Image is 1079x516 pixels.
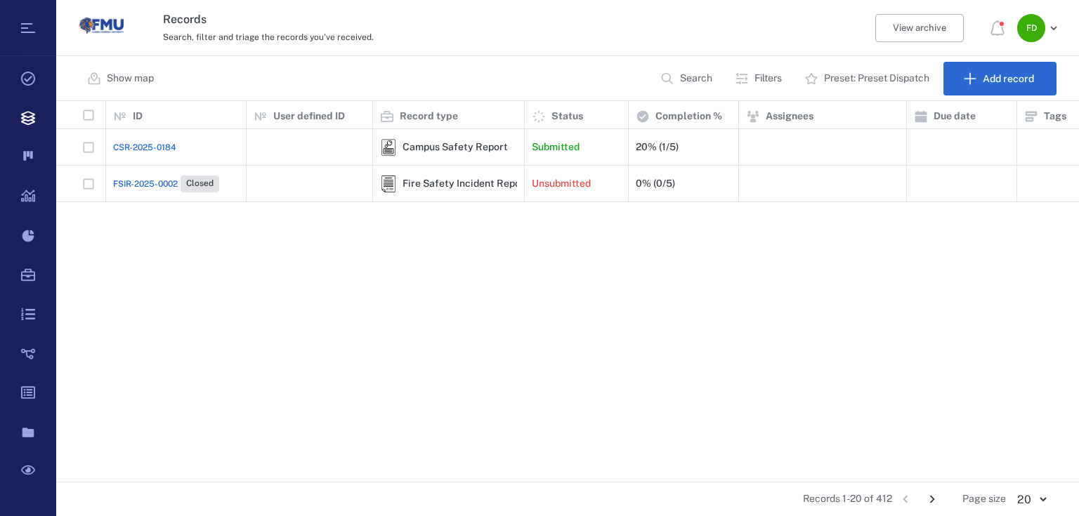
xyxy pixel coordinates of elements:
button: Go to next page [921,488,943,510]
span: Page size [962,492,1006,506]
span: Records 1-20 of 412 [803,492,892,506]
p: Show map [107,72,154,86]
p: Filters [754,72,782,86]
img: icon Campus Safety Report [380,139,397,156]
button: View archive [875,14,964,42]
p: Completion % [655,110,722,124]
p: ID [133,110,143,124]
span: Closed [183,178,216,190]
button: Preset: Preset Dispatch [796,62,941,95]
div: 20% (1/5) [636,142,679,152]
a: FSIR-2025-0002Closed [113,176,219,192]
p: Record type [400,110,458,124]
p: Submitted [532,140,580,154]
p: Preset: Preset Dispatch [824,72,929,86]
p: Unsubmitted [532,177,591,191]
p: User defined ID [273,110,345,124]
div: Campus Safety Report [403,142,508,152]
span: Search, filter and triage the records you've received. [163,32,374,42]
div: F D [1017,14,1045,42]
button: Filters [726,62,793,95]
div: Campus Safety Report [380,139,397,156]
div: Fire Safety Incident Report [403,178,529,189]
button: Search [652,62,724,95]
button: FD [1017,14,1062,42]
a: CSR-2025-0184 [113,141,176,154]
p: Status [551,110,583,124]
p: Tags [1044,110,1066,124]
div: Fire Safety Incident Report [380,176,397,192]
div: 20 [1006,491,1057,508]
p: Search [680,72,712,86]
img: Florida Memorial University logo [79,4,124,48]
p: Assignees [766,110,813,124]
button: Show map [79,62,165,95]
a: Go home [79,4,124,53]
h3: Records [163,11,712,28]
img: icon Fire Safety Incident Report [380,176,397,192]
button: Add record [943,62,1057,95]
span: FSIR-2025-0002 [113,178,178,190]
div: 0% (0/5) [636,178,675,189]
p: Due date [934,110,976,124]
nav: pagination navigation [892,488,946,510]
